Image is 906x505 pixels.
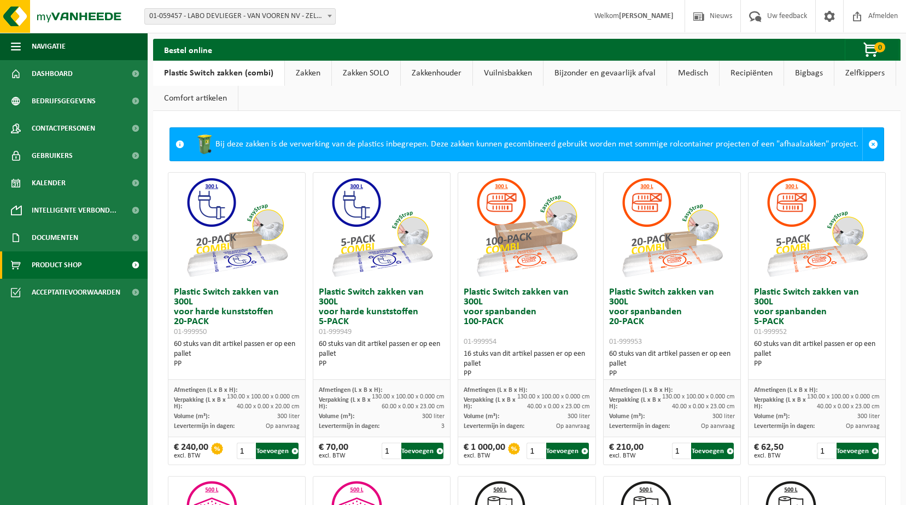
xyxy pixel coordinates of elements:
[153,61,284,86] a: Plastic Switch zakken (combi)
[754,443,784,459] div: € 62,50
[237,403,300,410] span: 40.00 x 0.00 x 20.00 cm
[754,397,806,410] span: Verpakking (L x B x H):
[817,403,880,410] span: 40.00 x 0.00 x 23.00 cm
[527,403,590,410] span: 40.00 x 0.00 x 23.00 cm
[754,453,784,459] span: excl. BTW
[473,61,543,86] a: Vuilnisbakken
[153,86,238,111] a: Comfort artikelen
[701,423,735,430] span: Op aanvraag
[609,349,735,379] div: 60 stuks van dit artikel passen er op een pallet
[277,413,300,420] span: 300 liter
[190,128,862,161] div: Bij deze zakken is de verwerking van de plastics inbegrepen. Deze zakken kunnen gecombineerd gebr...
[754,359,880,369] div: PP
[464,443,505,459] div: € 1 000,00
[672,443,691,459] input: 1
[619,12,674,20] strong: [PERSON_NAME]
[174,413,209,420] span: Volume (m³):
[837,443,879,459] button: Toevoegen
[609,287,735,347] h3: Plastic Switch zakken van 300L voor spanbanden 20-PACK
[237,443,255,459] input: 1
[319,287,445,337] h3: Plastic Switch zakken van 300L voor harde kunststoffen 5-PACK
[754,387,817,394] span: Afmetingen (L x B x H):
[32,142,73,169] span: Gebruikers
[472,173,581,282] img: 01-999954
[194,133,215,155] img: WB-0240-HPE-GN-50.png
[464,423,524,430] span: Levertermijn in dagen:
[846,423,880,430] span: Op aanvraag
[464,338,496,346] span: 01-999954
[319,359,445,369] div: PP
[617,173,727,282] img: 01-999953
[145,9,335,24] span: 01-059457 - LABO DEVLIEGER - VAN VOOREN NV - ZELZATE
[464,413,499,420] span: Volume (m³):
[174,339,300,369] div: 60 stuks van dit artikel passen er op een pallet
[754,328,787,336] span: 01-999952
[182,173,291,282] img: 01-999950
[174,287,300,337] h3: Plastic Switch zakken van 300L voor harde kunststoffen 20-PACK
[32,115,95,142] span: Contactpersonen
[401,443,443,459] button: Toevoegen
[874,42,885,52] span: 0
[319,387,382,394] span: Afmetingen (L x B x H):
[227,394,300,400] span: 130.00 x 100.00 x 0.000 cm
[32,33,66,60] span: Navigatie
[609,387,673,394] span: Afmetingen (L x B x H):
[609,369,735,379] div: PP
[712,413,735,420] span: 300 liter
[174,423,235,430] span: Levertermijn in dagen:
[609,443,644,459] div: € 210,00
[754,423,815,430] span: Levertermijn in dagen:
[762,173,872,282] img: 01-999952
[319,413,354,420] span: Volume (m³):
[319,397,371,410] span: Verpakking (L x B x H):
[464,369,589,379] div: PP
[174,328,207,336] span: 01-999950
[609,413,645,420] span: Volume (m³):
[857,413,880,420] span: 300 liter
[464,453,505,459] span: excl. BTW
[382,403,445,410] span: 60.00 x 0.00 x 23.00 cm
[372,394,445,400] span: 130.00 x 100.00 x 0.000 cm
[174,359,300,369] div: PP
[319,423,379,430] span: Levertermijn in dagen:
[609,338,642,346] span: 01-999953
[754,287,880,337] h3: Plastic Switch zakken van 300L voor spanbanden 5-PACK
[174,387,237,394] span: Afmetingen (L x B x H):
[662,394,735,400] span: 130.00 x 100.00 x 0.000 cm
[32,197,116,224] span: Intelligente verbond...
[32,169,66,197] span: Kalender
[862,128,884,161] a: Sluit melding
[464,287,589,347] h3: Plastic Switch zakken van 300L voor spanbanden 100-PACK
[845,39,899,61] button: 0
[32,251,81,279] span: Product Shop
[527,443,545,459] input: 1
[609,453,644,459] span: excl. BTW
[807,394,880,400] span: 130.00 x 100.00 x 0.000 cm
[319,328,352,336] span: 01-999949
[667,61,719,86] a: Medisch
[174,397,226,410] span: Verpakking (L x B x H):
[32,279,120,306] span: Acceptatievoorwaarden
[609,397,661,410] span: Verpakking (L x B x H):
[720,61,784,86] a: Recipiënten
[543,61,667,86] a: Bijzonder en gevaarlijk afval
[256,443,298,459] button: Toevoegen
[422,413,445,420] span: 300 liter
[834,61,896,86] a: Zelfkippers
[464,397,516,410] span: Verpakking (L x B x H):
[332,61,400,86] a: Zakken SOLO
[672,403,735,410] span: 40.00 x 0.00 x 23.00 cm
[464,387,527,394] span: Afmetingen (L x B x H):
[327,173,436,282] img: 01-999949
[285,61,331,86] a: Zakken
[556,423,590,430] span: Op aanvraag
[174,443,208,459] div: € 240,00
[568,413,590,420] span: 300 liter
[153,39,223,60] h2: Bestel online
[817,443,835,459] input: 1
[319,453,348,459] span: excl. BTW
[441,423,445,430] span: 3
[174,453,208,459] span: excl. BTW
[266,423,300,430] span: Op aanvraag
[144,8,336,25] span: 01-059457 - LABO DEVLIEGER - VAN VOOREN NV - ZELZATE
